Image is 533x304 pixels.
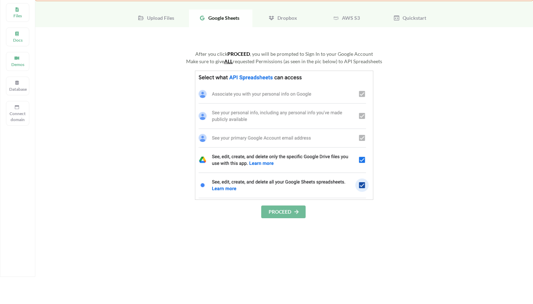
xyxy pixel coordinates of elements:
[144,15,174,21] span: Upload Files
[9,13,26,19] p: Files
[9,86,26,92] p: Database
[224,58,233,64] u: ALL
[261,205,306,218] button: PROCEED
[400,15,426,21] span: Quickstart
[106,50,462,58] div: After you click , you will be prompted to Sign In to your Google Account
[9,111,26,123] p: Connect domain
[9,37,26,43] p: Docs
[339,15,360,21] span: AWS S3
[275,15,297,21] span: Dropbox
[227,51,250,57] b: PROCEED
[206,15,239,21] span: Google Sheets
[106,58,462,65] div: Make sure to give requested Permissions (as seen in the pic below) to API Spreadsheets
[195,71,373,200] img: GoogleSheetsPermissions
[9,61,26,67] p: Demos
